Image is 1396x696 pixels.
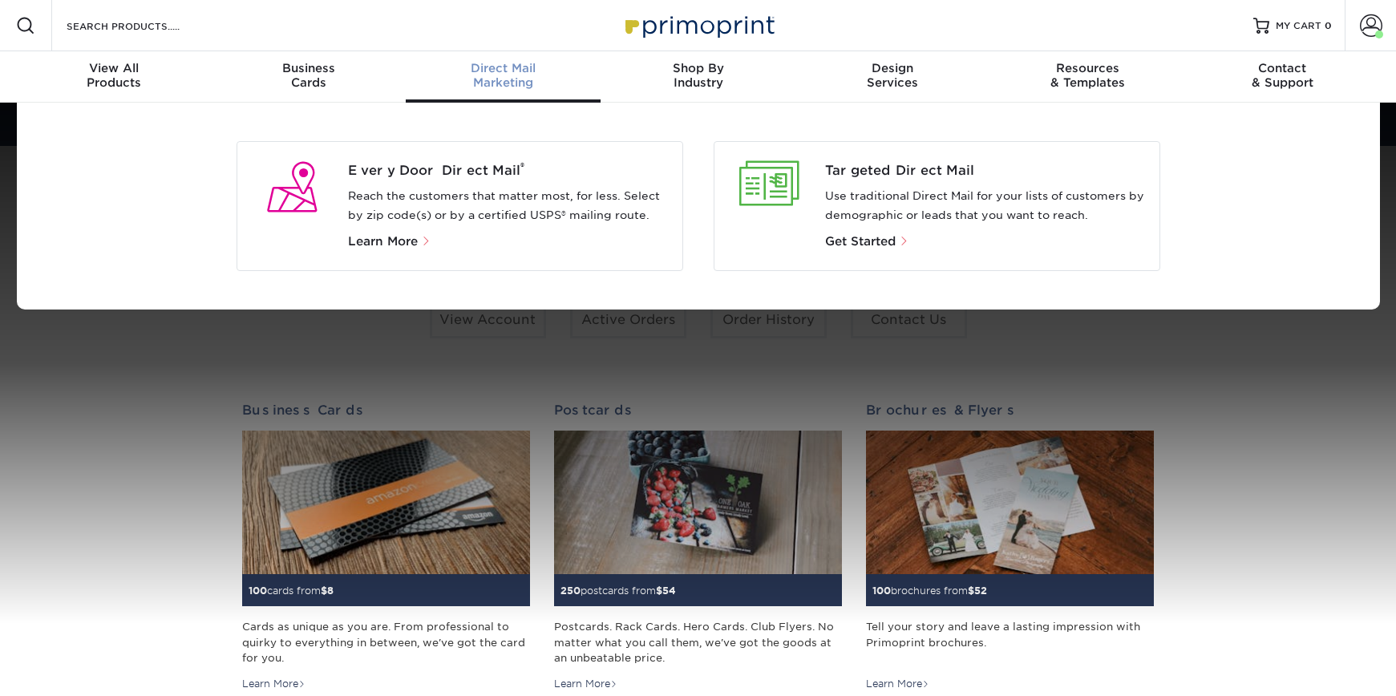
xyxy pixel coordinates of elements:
[1185,61,1380,90] div: & Support
[406,61,601,75] span: Direct Mail
[520,160,524,172] sup: ®
[242,677,306,691] div: Learn More
[17,61,212,90] div: Products
[406,51,601,103] a: Direct MailMarketing
[990,61,1185,75] span: Resources
[406,61,601,90] div: Marketing
[601,51,795,103] a: Shop ByIndustry
[866,619,1154,666] div: Tell your story and leave a lasting impression with Primoprint brochures.
[825,187,1147,225] p: Use traditional Direct Mail for your lists of customers by demographic or leads that you want to ...
[601,61,795,75] span: Shop By
[866,677,929,691] div: Learn More
[17,61,212,75] span: View All
[348,234,418,249] span: Learn More
[554,619,842,666] div: Postcards. Rack Cards. Hero Cards. Club Flyers. No matter what you call them, we've got the goods...
[825,161,1147,180] a: Targeted Direct Mail
[618,8,779,42] img: Primoprint
[1325,20,1332,31] span: 0
[348,187,670,225] p: Reach the customers that matter most, for less. Select by zip code(s) or by a certified USPS® mai...
[795,61,990,90] div: Services
[348,236,438,248] a: Learn More
[990,61,1185,90] div: & Templates
[1185,61,1380,75] span: Contact
[601,61,795,90] div: Industry
[825,236,909,248] a: Get Started
[348,161,670,180] a: Every Door Direct Mail®
[1185,51,1380,103] a: Contact& Support
[211,51,406,103] a: BusinessCards
[348,161,670,180] span: Every Door Direct Mail
[1276,19,1321,33] span: MY CART
[795,61,990,75] span: Design
[211,61,406,90] div: Cards
[17,51,212,103] a: View AllProducts
[242,619,530,666] div: Cards as unique as you are. From professional to quirky to everything in between, we've got the c...
[825,234,896,249] span: Get Started
[795,51,990,103] a: DesignServices
[65,16,221,35] input: SEARCH PRODUCTS.....
[554,677,617,691] div: Learn More
[990,51,1185,103] a: Resources& Templates
[211,61,406,75] span: Business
